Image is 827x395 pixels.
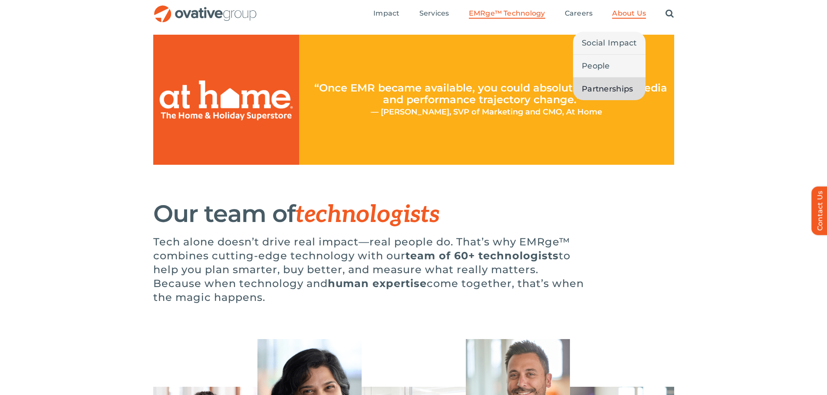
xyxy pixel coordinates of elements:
[582,37,637,49] span: Social Impact
[314,82,667,105] span: “Once EMR became available, you could absolutely see the media and performance trajectory change.”
[153,200,674,229] h1: Our team of
[153,4,257,13] a: OG_Full_horizontal_RGB
[419,9,449,18] span: Services
[295,200,439,229] span: technologists
[371,107,602,117] span: — [PERSON_NAME], SVP of Marketing and CMO, At Home
[612,9,646,18] span: About Us
[469,9,545,19] a: EMRge™ Technology
[573,55,646,77] a: People
[582,83,633,95] span: Partnerships
[666,9,674,19] a: Search
[573,32,646,54] a: Social Impact
[565,9,593,19] a: Careers
[373,9,399,18] span: Impact
[328,277,427,290] strong: human expertise
[405,249,559,262] strong: team of 60+ technologists
[565,9,593,18] span: Careers
[612,9,646,19] a: About Us
[373,9,399,19] a: Impact
[469,9,545,18] span: EMRge™ Technology
[419,9,449,19] a: Services
[582,60,610,72] span: People
[153,235,587,304] p: Tech alone doesn’t drive real impact—real people do. That’s why EMRge™ combines cutting-edge tech...
[573,78,646,100] a: Partnerships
